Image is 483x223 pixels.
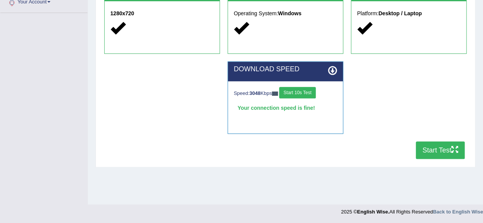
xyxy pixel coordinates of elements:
strong: 3048 [249,90,260,96]
strong: 1280x720 [110,10,134,16]
div: 2025 © All Rights Reserved [341,204,483,215]
button: Start Test [416,141,465,159]
strong: English Wise. [357,209,389,215]
h5: Operating System: [234,11,337,16]
div: Your connection speed is fine! [234,102,337,114]
a: Back to English Wise [433,209,483,215]
strong: Windows [278,10,301,16]
h2: DOWNLOAD SPEED [234,66,337,73]
img: ajax-loader-fb-connection.gif [272,91,278,96]
h5: Platform: [357,11,460,16]
strong: Desktop / Laptop [378,10,422,16]
button: Start 10s Test [279,87,315,98]
div: Speed: Kbps [234,87,337,100]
